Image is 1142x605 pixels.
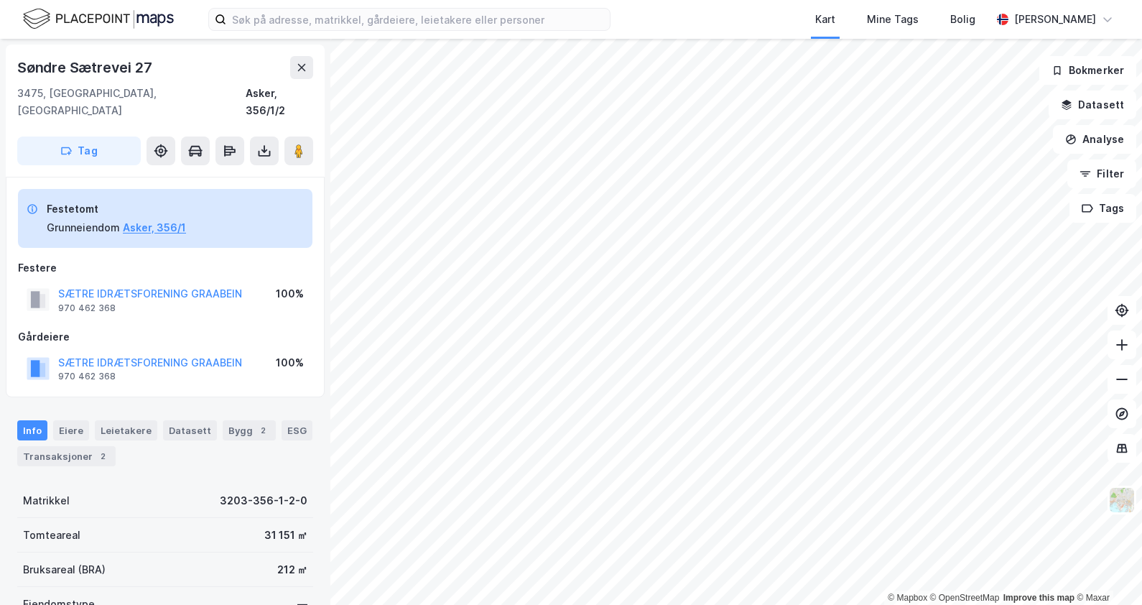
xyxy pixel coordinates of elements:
iframe: Chat Widget [1070,536,1142,605]
a: Mapbox [888,593,927,603]
button: Analyse [1053,125,1136,154]
div: Grunneiendom [47,219,120,236]
div: ESG [282,420,312,440]
div: 100% [276,285,304,302]
div: Datasett [163,420,217,440]
div: [PERSON_NAME] [1014,11,1096,28]
button: Asker, 356/1 [123,219,186,236]
div: Leietakere [95,420,157,440]
div: 970 462 368 [58,302,116,314]
div: Bruksareal (BRA) [23,561,106,578]
div: 212 ㎡ [277,561,307,578]
div: Matrikkel [23,492,70,509]
div: 100% [276,354,304,371]
div: Bolig [950,11,975,28]
div: Søndre Sætrevei 27 [17,56,154,79]
div: Festetomt [47,200,186,218]
button: Filter [1067,160,1136,188]
div: Festere [18,259,312,277]
div: Transaksjoner [17,446,116,466]
div: Bygg [223,420,276,440]
div: Eiere [53,420,89,440]
button: Tag [17,137,141,165]
img: logo.f888ab2527a4732fd821a326f86c7f29.svg [23,6,174,32]
div: Asker, 356/1/2 [246,85,313,119]
div: Tomteareal [23,527,80,544]
div: 3203-356-1-2-0 [220,492,307,509]
button: Bokmerker [1039,56,1136,85]
div: 2 [96,449,110,463]
div: Kart [815,11,835,28]
button: Tags [1069,194,1136,223]
div: 3475, [GEOGRAPHIC_DATA], [GEOGRAPHIC_DATA] [17,85,246,119]
div: 31 151 ㎡ [264,527,307,544]
div: 970 462 368 [58,371,116,382]
img: Z [1108,486,1136,514]
input: Søk på adresse, matrikkel, gårdeiere, leietakere eller personer [226,9,610,30]
a: OpenStreetMap [930,593,1000,603]
div: Mine Tags [867,11,919,28]
div: Info [17,420,47,440]
div: 2 [256,423,270,438]
div: Gårdeiere [18,328,312,346]
button: Datasett [1049,91,1136,119]
div: Kontrollprogram for chat [1070,536,1142,605]
a: Improve this map [1003,593,1074,603]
